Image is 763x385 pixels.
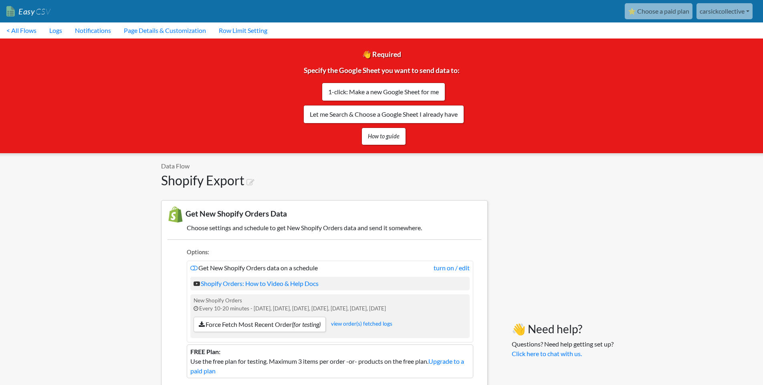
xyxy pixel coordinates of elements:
a: Let me Search & Choose a Google Sheet I already have [303,105,464,124]
img: New Shopify Orders [168,207,184,223]
li: Get New Shopify Orders data on a schedule [187,261,473,342]
a: How to guide [361,128,406,145]
h3: 👋 Need help? [512,322,614,336]
a: Upgrade to a paid plan [190,357,464,375]
b: FREE Plan: [190,348,220,355]
div: New Shopify Orders Every 10-20 minutes - [DATE], [DATE], [DATE], [DATE], [DATE], [DATE], [DATE] [190,294,470,338]
a: Notifications [69,22,117,38]
li: Options: [187,248,473,259]
a: EasyCSV [6,3,50,20]
p: Questions? Need help getting set up? [512,339,614,359]
h1: Shopify Export [161,173,488,188]
a: turn on / edit [434,263,470,273]
a: Force Fetch Most Recent Order(for testing) [194,317,326,332]
a: view order(s) fetched logs [331,320,392,327]
span: 👋 Required Specify the Google Sheet you want to send data to: [299,50,464,116]
span: CSV [35,6,50,16]
h5: Choose settings and schedule to get New Shopify Orders data and send it somewhere. [168,224,481,231]
a: Row Limit Setting [212,22,274,38]
h3: Get New Shopify Orders Data [168,207,481,223]
a: Shopify Orders: How to Video & Help Docs [194,280,319,287]
a: ⭐ Choose a paid plan [625,3,692,19]
a: Page Details & Customization [117,22,212,38]
a: 1-click: Make a new Google Sheet for me [322,83,445,101]
a: Logs [43,22,69,38]
li: Use the free plan for testing. Maximum 3 items per order -or- products on the free plan. [187,344,473,378]
a: Click here to chat with us. [512,350,582,357]
p: Data Flow [161,161,488,171]
i: (for testing) [292,320,321,328]
a: carsickcollective [696,3,753,19]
